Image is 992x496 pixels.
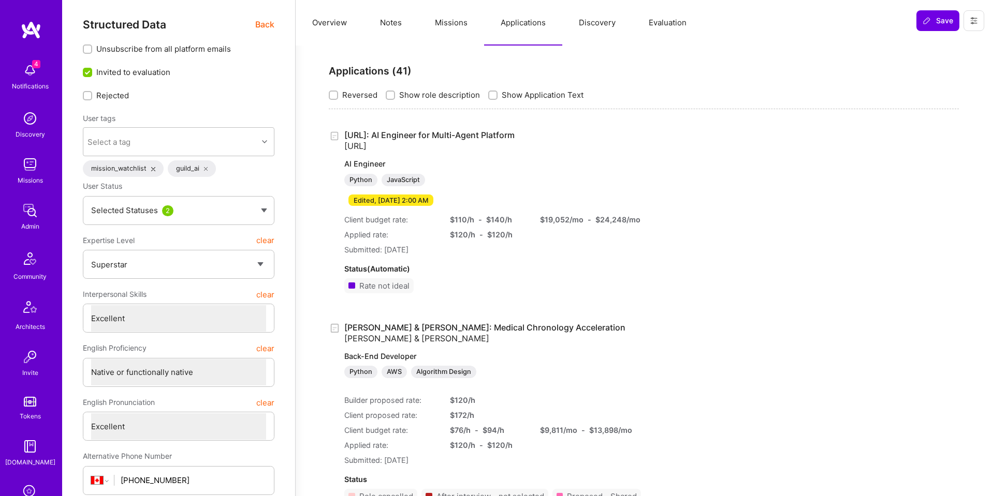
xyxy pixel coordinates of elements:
div: $ 120 /h [450,395,528,405]
span: 4 [32,60,40,68]
div: - [479,229,483,240]
img: Architects [18,296,42,321]
a: [URL]: AI Engineer for Multi-Agent Platform[URL]AI EngineerPythonJavaScriptEdited, [DATE] 2:00 AM [344,130,618,205]
span: [URL] [344,141,367,151]
div: Client proposed rate: [344,410,437,420]
span: Show role description [399,89,480,100]
div: 2 [162,205,173,216]
div: Invite [22,367,38,378]
img: Community [18,246,42,271]
span: Reversed [342,89,377,100]
div: - [588,214,591,225]
div: mission_watchlist [83,160,164,177]
div: Submitted: [DATE] [344,244,618,255]
span: Show Application Text [502,89,583,100]
div: Submitted: [DATE] [344,455,641,465]
img: discovery [20,108,40,129]
label: User tags [83,113,115,123]
div: Select a tag [87,137,130,147]
img: admin teamwork [20,200,40,221]
div: $ 13,898 /mo [589,425,632,435]
span: Unsubscribe from all platform emails [96,43,231,54]
span: English Proficiency [83,339,147,357]
span: Interpersonal Skills [83,285,147,304]
div: Python [344,366,377,378]
span: Save [923,16,953,26]
p: AI Engineer [344,159,618,169]
div: Missions [18,175,43,186]
div: Admin [21,221,39,232]
i: icon Application [329,322,341,334]
span: Invited to evaluation [96,67,170,78]
div: Applied rate: [344,229,437,240]
div: - [581,425,585,435]
i: icon Close [151,167,155,171]
div: $ 94 /h [483,425,504,435]
div: guild_ai [168,160,216,177]
div: - [479,440,483,450]
input: +1 (000) 000-0000 [121,467,266,493]
i: icon Application [329,130,341,142]
span: Rejected [96,90,129,101]
div: $ 172 /h [450,410,528,420]
strong: Applications ( 41 ) [329,65,412,77]
a: [PERSON_NAME] & [PERSON_NAME]: Medical Chronology Acceleration[PERSON_NAME] & [PERSON_NAME]Back-E... [344,322,641,379]
div: Discovery [16,129,45,140]
div: Python [344,174,377,186]
div: $ 120 /h [487,229,513,240]
div: $ 9,811 /mo [540,425,577,435]
p: Back-End Developer [344,351,641,362]
span: User Status [83,182,122,190]
div: Architects [16,321,45,332]
div: Status (Automatic) [344,263,618,274]
img: teamwork [20,154,40,175]
img: bell [20,60,40,81]
div: Community [13,271,47,282]
div: Created [329,130,344,142]
div: Tokens [20,411,41,422]
div: $ 19,052 /mo [540,214,583,225]
span: English Pronunciation [83,393,155,412]
div: JavaScript [382,174,425,186]
div: [DOMAIN_NAME] [5,457,55,468]
button: Save [916,10,959,31]
i: icon Chevron [262,139,267,144]
img: guide book [20,436,40,457]
span: [PERSON_NAME] & [PERSON_NAME] [344,333,489,343]
div: Notifications [12,81,49,92]
img: caret [261,208,267,213]
span: Alternative Phone Number [83,452,172,460]
div: $ 120 /h [450,440,475,450]
button: clear [256,339,274,357]
div: Created [329,322,344,334]
div: Applied rate: [344,440,437,450]
div: Edited, [DATE] 2:00 AM [348,194,433,206]
div: Client budget rate: [344,214,437,225]
div: - [478,214,482,225]
img: Invite [20,347,40,367]
div: $ 76 /h [450,425,471,435]
span: Expertise Level [83,231,135,250]
button: clear [256,393,274,412]
img: tokens [24,397,36,407]
img: logo [21,21,41,39]
button: clear [256,231,274,250]
div: $ 120 /h [450,229,475,240]
span: Back [255,18,274,31]
span: Selected Statuses [91,205,158,215]
div: $ 24,248 /mo [595,214,640,225]
div: $ 110 /h [450,214,474,225]
div: $ 140 /h [486,214,512,225]
div: Rate not ideal [359,280,410,291]
div: Builder proposed rate: [344,395,437,405]
span: Structured Data [83,18,166,31]
div: Client budget rate: [344,425,437,435]
div: $ 120 /h [487,440,513,450]
div: - [475,425,478,435]
button: clear [256,285,274,304]
div: Status [344,474,641,485]
div: Algorithm Design [411,366,476,378]
div: AWS [382,366,407,378]
i: icon Close [204,167,208,171]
